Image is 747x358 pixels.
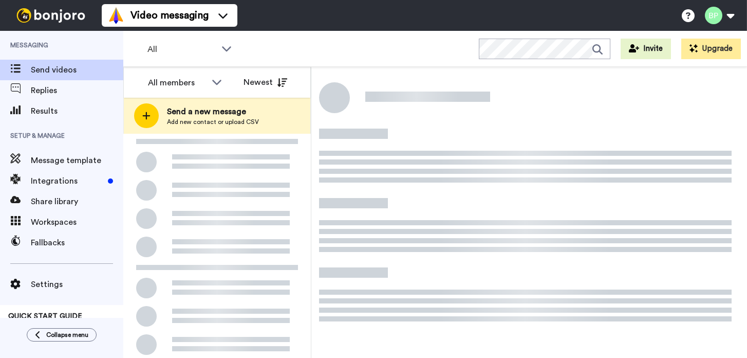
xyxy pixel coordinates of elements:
[12,8,89,23] img: bj-logo-header-white.svg
[147,43,216,56] span: All
[148,77,207,89] div: All members
[31,154,123,167] span: Message template
[167,105,259,118] span: Send a new message
[31,105,123,117] span: Results
[681,39,741,59] button: Upgrade
[27,328,97,342] button: Collapse menu
[130,8,209,23] span: Video messaging
[167,118,259,126] span: Add new contact or upload CSV
[31,216,123,228] span: Workspaces
[31,64,123,76] span: Send videos
[31,84,123,97] span: Replies
[31,175,104,187] span: Integrations
[31,278,123,291] span: Settings
[108,7,124,24] img: vm-color.svg
[236,72,295,93] button: Newest
[46,331,88,339] span: Collapse menu
[31,195,123,208] span: Share library
[621,39,671,59] button: Invite
[31,237,123,249] span: Fallbacks
[8,313,82,320] span: QUICK START GUIDE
